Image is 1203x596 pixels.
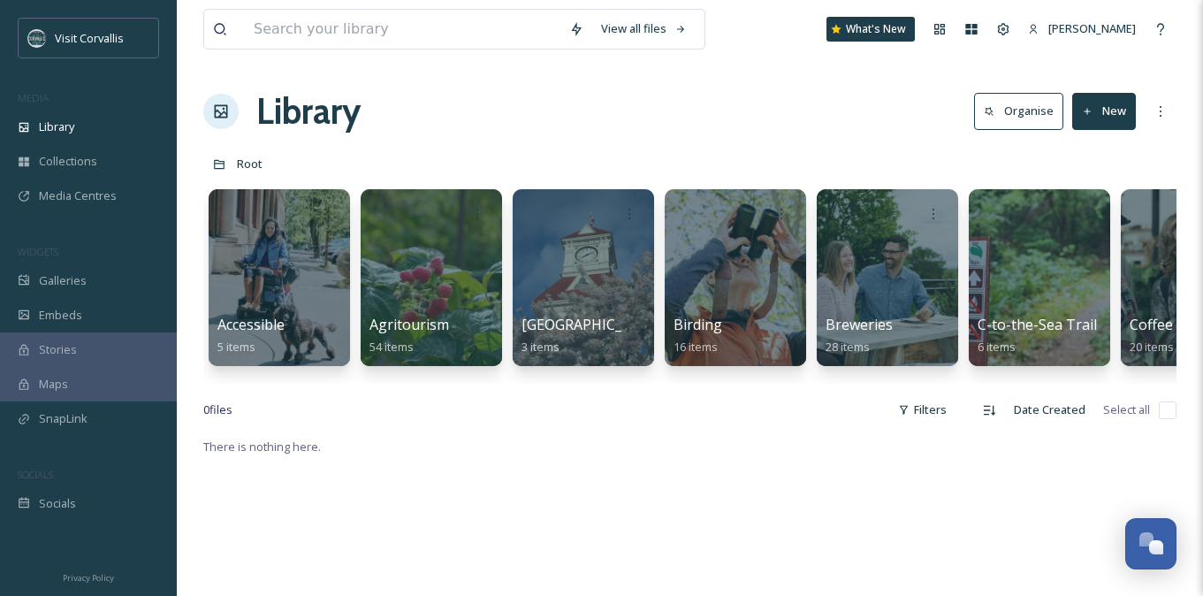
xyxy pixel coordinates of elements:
span: SOCIALS [18,468,53,481]
span: 0 file s [203,401,232,418]
a: Organise [974,93,1072,129]
span: Agritourism [369,315,449,334]
span: 3 items [522,339,560,355]
span: WIDGETS [18,245,58,258]
span: Media Centres [39,187,117,204]
span: SnapLink [39,410,88,427]
a: Privacy Policy [63,566,114,587]
a: [PERSON_NAME] [1019,11,1145,46]
img: visit-corvallis-badge-dark-blue-orange%281%29.png [28,29,46,47]
span: C-to-the-Sea Trail [978,315,1097,334]
span: 5 items [217,339,255,355]
span: 28 items [826,339,870,355]
a: Library [256,85,361,138]
a: View all files [592,11,696,46]
span: Library [39,118,74,135]
button: Organise [974,93,1063,129]
span: Accessible [217,315,285,334]
span: 6 items [978,339,1016,355]
div: Date Created [1005,393,1094,427]
a: Agritourism54 items [369,317,449,355]
span: Collections [39,153,97,170]
span: [PERSON_NAME] [1048,20,1136,36]
button: Open Chat [1125,518,1176,569]
span: Embeds [39,307,82,324]
span: 16 items [674,339,718,355]
a: Birding16 items [674,317,722,355]
button: New [1072,93,1136,129]
span: Socials [39,495,76,512]
span: Select all [1103,401,1150,418]
span: 20 items [1130,339,1174,355]
a: C-to-the-Sea Trail6 items [978,317,1097,355]
span: 54 items [369,339,414,355]
span: Maps [39,376,68,393]
span: Privacy Policy [63,572,114,584]
a: Accessible5 items [217,317,285,355]
a: Root [237,153,263,174]
span: [GEOGRAPHIC_DATA] [522,315,664,334]
a: [GEOGRAPHIC_DATA]3 items [522,317,664,355]
span: Stories [39,341,77,358]
input: Search your library [245,10,560,49]
span: MEDIA [18,91,49,104]
span: There is nothing here. [203,439,321,455]
span: Breweries [826,315,893,334]
span: Root [237,156,263,172]
a: What's New [826,17,915,42]
span: Visit Corvallis [55,30,124,46]
div: Filters [889,393,956,427]
a: Breweries28 items [826,317,893,355]
span: Galleries [39,272,87,289]
span: Birding [674,315,722,334]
